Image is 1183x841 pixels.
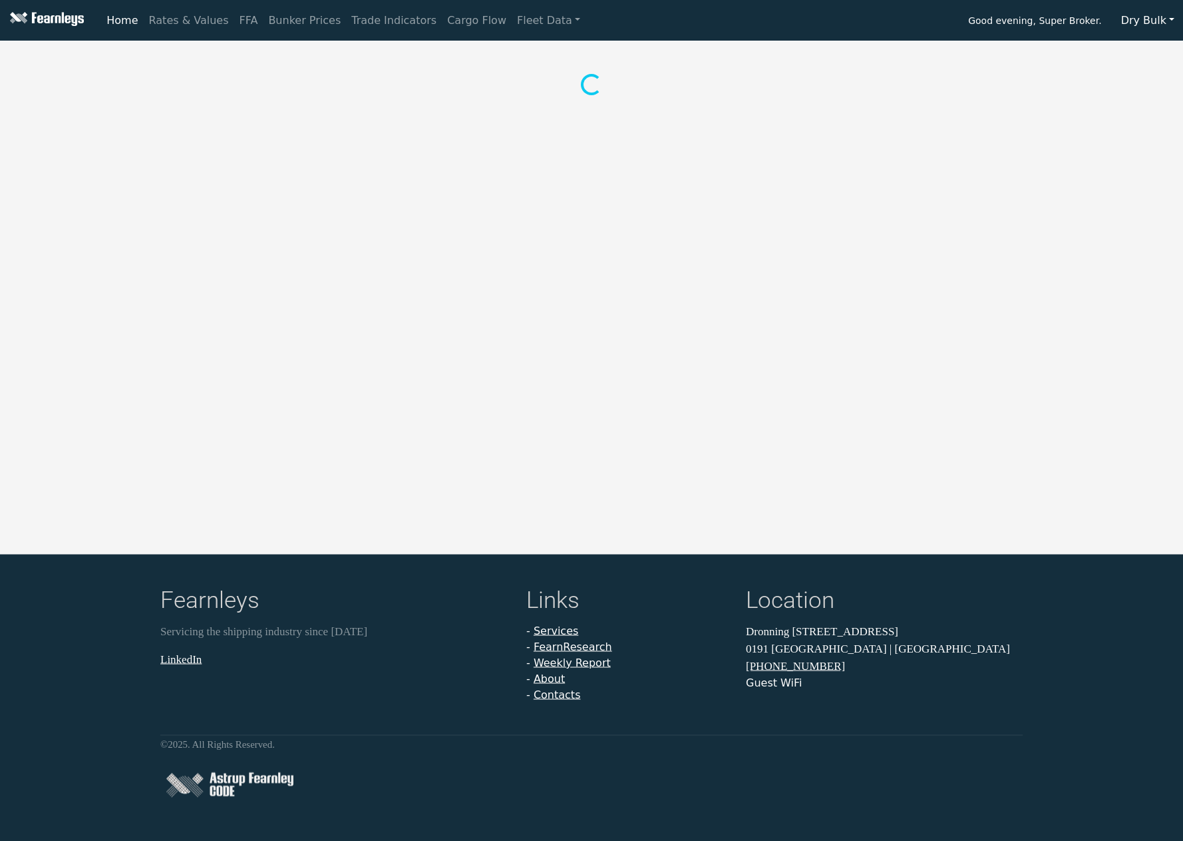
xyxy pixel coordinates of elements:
p: Servicing the shipping industry since [DATE] [160,623,510,641]
a: Home [101,7,143,34]
span: Good evening, Super Broker. [968,11,1101,33]
a: About [534,673,565,685]
a: FFA [234,7,263,34]
li: - [526,687,730,703]
a: Fleet Data [512,7,586,34]
h4: Links [526,587,730,618]
p: Dronning [STREET_ADDRESS] [746,623,1023,641]
p: 0191 [GEOGRAPHIC_DATA] | [GEOGRAPHIC_DATA] [746,640,1023,657]
a: Rates & Values [144,7,234,34]
a: Services [534,625,578,637]
a: Contacts [534,689,581,701]
img: Fearnleys Logo [7,12,84,29]
button: Dry Bulk [1112,8,1183,33]
a: [PHONE_NUMBER] [746,660,845,673]
a: FearnResearch [534,641,612,653]
a: Cargo Flow [442,7,512,34]
a: LinkedIn [160,653,202,665]
li: - [526,623,730,639]
button: Guest WiFi [746,675,802,691]
a: Weekly Report [534,657,611,669]
a: Bunker Prices [263,7,346,34]
h4: Fearnleys [160,587,510,618]
li: - [526,639,730,655]
h4: Location [746,587,1023,618]
li: - [526,655,730,671]
a: Trade Indicators [346,7,442,34]
li: - [526,671,730,687]
small: © 2025 . All Rights Reserved. [160,739,275,750]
